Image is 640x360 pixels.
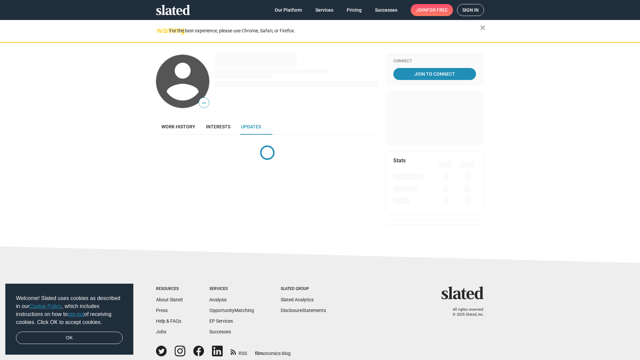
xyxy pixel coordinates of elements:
a: Successes [209,329,231,334]
span: Pricing [347,4,362,16]
span: Interests [206,124,230,129]
a: filmonomics blog [255,345,291,357]
span: film [255,351,263,356]
span: Updates [241,124,261,129]
span: Join [416,4,448,16]
div: cookieconsent [5,284,133,355]
div: Slated Group [281,286,326,292]
a: EP Services [209,318,233,324]
a: Analysis [209,297,227,302]
a: Pricing [341,4,367,16]
span: — [199,99,209,107]
span: Services [315,4,333,16]
a: RSS [231,346,247,357]
a: Cookie Policy [29,303,62,309]
a: Services [310,4,339,16]
a: Slated Analytics [281,297,314,302]
a: About Slated [156,297,183,302]
span: Welcome! Slated uses cookies as described in our , which includes instructions on how to of recei... [16,294,123,326]
a: Successes [370,4,403,16]
a: dismiss cookie message [16,332,123,344]
div: Resources [156,286,183,292]
a: Sign in [457,4,484,16]
span: Work history [161,124,195,129]
a: Work history [156,119,201,135]
a: Jobs [156,329,166,334]
mat-icon: warning [157,26,165,34]
a: DisclosureStatements [281,308,326,313]
a: opt-out [68,311,84,317]
mat-icon: close [479,24,487,32]
div: Connect [393,59,476,64]
a: Updates [236,119,266,135]
div: For the best experience, please use Chrome, Safari, or Firefox. [169,26,480,35]
a: Interests [201,119,236,135]
a: Help & FAQs [156,318,181,324]
a: Join To Connect [393,68,476,80]
a: Our Platform [269,4,307,16]
span: Sign in [462,4,479,16]
span: for free [427,4,448,16]
span: Our Platform [275,4,302,16]
span: Successes [375,4,397,16]
span: Join To Connect [395,68,475,80]
a: Press [156,308,168,313]
div: Services [209,286,254,292]
a: Joinfor free [411,4,453,16]
mat-card-title: Stats [393,157,406,164]
p: All rights reserved. © 2025 Slated, Inc. [446,307,484,317]
a: OpportunityMatching [209,308,254,313]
